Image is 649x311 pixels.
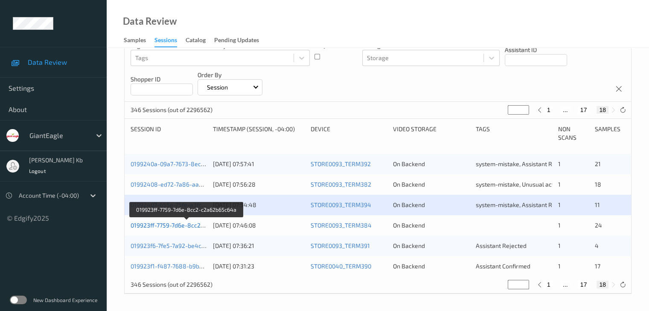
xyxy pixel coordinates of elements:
[311,160,371,167] a: STORE0093_TERM392
[213,180,305,189] div: [DATE] 07:56:28
[558,262,561,270] span: 1
[393,125,469,142] div: Video Storage
[154,35,186,47] a: Sessions
[594,222,602,229] span: 24
[186,35,214,46] a: Catalog
[204,83,231,92] p: Session
[594,262,600,270] span: 17
[311,262,371,270] a: STORE0040_TERM390
[311,181,371,188] a: STORE0093_TERM382
[393,201,469,209] div: On Backend
[311,222,372,229] a: STORE0093_TERM384
[476,160,618,167] span: system-mistake, Assistant Rejected, Unusual activity
[213,160,305,168] div: [DATE] 07:57:41
[558,181,561,188] span: 1
[393,221,469,230] div: On Backend
[544,106,553,114] button: 1
[544,281,553,288] button: 1
[213,201,305,209] div: [DATE] 07:54:48
[131,280,212,289] p: 346 Sessions (out of 2296562)
[393,180,469,189] div: On Backend
[131,106,212,114] p: 346 Sessions (out of 2296562)
[594,181,601,188] span: 18
[131,75,193,84] p: Shopper ID
[131,242,240,249] a: 019923f6-7fe5-7a92-be4c-f08cf9be3f1c
[311,201,371,208] a: STORE0093_TERM394
[131,125,207,142] div: Session ID
[578,281,590,288] button: 17
[597,106,608,114] button: 18
[311,125,387,142] div: Device
[558,222,561,229] span: 1
[594,201,600,208] span: 11
[558,160,561,167] span: 1
[558,242,561,249] span: 1
[393,262,469,271] div: On Backend
[476,242,527,249] span: Assistant Rejected
[124,36,146,46] div: Samples
[476,125,552,142] div: Tags
[597,281,608,288] button: 18
[213,125,305,142] div: Timestamp (Session, -04:00)
[594,242,598,249] span: 4
[476,181,565,188] span: system-mistake, Unusual activity
[558,125,589,142] div: Non Scans
[594,160,600,167] span: 21
[186,36,206,46] div: Catalog
[214,36,259,46] div: Pending Updates
[131,262,247,270] a: 019923f1-f487-7688-b9b4-a35969289bb8
[560,281,570,288] button: ...
[476,262,530,270] span: Assistant Confirmed
[123,17,177,26] div: Data Review
[198,71,262,79] p: Order By
[578,106,590,114] button: 17
[124,35,154,46] a: Samples
[131,181,249,188] a: 01992408-ed72-7a86-aaa3-8d2c57846c78
[131,160,248,167] a: 0199240a-09a7-7673-8ecb-10564c688999
[594,125,625,142] div: Samples
[393,160,469,168] div: On Backend
[311,242,370,249] a: STORE0093_TERM391
[154,36,177,47] div: Sessions
[560,106,570,114] button: ...
[558,201,561,208] span: 1
[393,242,469,250] div: On Backend
[213,242,305,250] div: [DATE] 07:36:21
[213,262,305,271] div: [DATE] 07:31:23
[213,221,305,230] div: [DATE] 07:46:08
[505,46,567,54] p: Assistant ID
[214,35,268,46] a: Pending Updates
[131,222,244,229] a: 019923ff-7759-7d6e-8cc2-c2a62b65c64a
[476,201,618,208] span: system-mistake, Assistant Rejected, Unusual activity
[131,201,243,208] a: 01992407-655e-75fe-a3fc-fb34d2993def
